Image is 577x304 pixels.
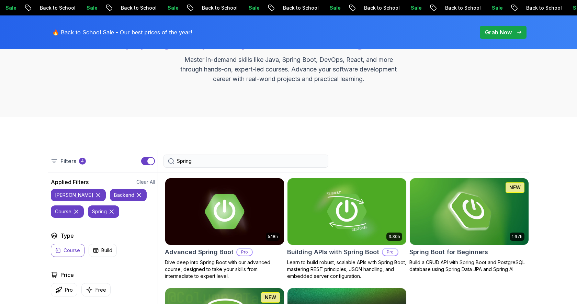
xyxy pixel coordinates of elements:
img: Advanced Spring Boot card [165,178,284,245]
p: Sale [404,4,426,11]
input: Search Java, React, Spring boot ... [177,158,324,165]
p: NEW [509,184,521,191]
button: course [51,205,84,218]
p: Back to School [357,4,404,11]
p: Back to School [519,4,566,11]
button: [PERSON_NAME] [51,189,106,201]
p: Sale [242,4,264,11]
p: Learn to build robust, scalable APIs with Spring Boot, mastering REST principles, JSON handling, ... [287,259,407,280]
h2: Building APIs with Spring Boot [287,247,379,257]
h2: Applied Filters [51,178,89,186]
p: Spring [92,208,107,215]
p: Sale [80,4,102,11]
p: 3.30h [388,234,400,239]
p: 🔥 Back to School Sale - Our best prices of the year! [52,28,192,36]
p: NEW [265,294,276,301]
p: Free [95,286,106,293]
h2: Type [60,232,74,240]
p: Build a CRUD API with Spring Boot and PostgreSQL database using Spring Data JPA and Spring AI [409,259,529,273]
a: Building APIs with Spring Boot card3.30hBuilding APIs with Spring BootProLearn to build robust, s... [287,178,407,280]
p: Sale [161,4,183,11]
p: Back to School [438,4,485,11]
a: Advanced Spring Boot card5.18hAdvanced Spring BootProDive deep into Spring Boot with our advanced... [165,178,284,280]
p: backend [114,192,134,199]
button: Course [51,244,84,257]
button: Clear All [136,179,155,185]
button: Build [89,244,117,257]
p: Pro [237,249,252,256]
button: Pro [51,283,77,296]
p: [PERSON_NAME] [55,192,93,199]
h2: Price [60,271,74,279]
p: Pro [383,249,398,256]
img: Building APIs with Spring Boot card [287,178,406,245]
p: Back to School [114,4,161,11]
p: Master in-demand skills like Java, Spring Boot, DevOps, React, and more through hands-on, expert-... [173,55,404,84]
a: Spring Boot for Beginners card1.67hNEWSpring Boot for BeginnersBuild a CRUD API with Spring Boot ... [409,178,529,273]
p: Sale [323,4,345,11]
p: Sale [485,4,507,11]
p: 4 [81,158,84,164]
h2: Spring Boot for Beginners [409,247,488,257]
p: Pro [65,286,73,293]
h2: Advanced Spring Boot [165,247,234,257]
button: Spring [88,205,119,218]
p: 5.18h [268,234,278,239]
p: Back to School [33,4,80,11]
p: Filters [60,157,76,165]
button: Free [81,283,111,296]
p: Back to School [195,4,242,11]
p: Course [64,247,80,254]
p: Build [101,247,112,254]
p: Dive deep into Spring Boot with our advanced course, designed to take your skills from intermedia... [165,259,284,280]
p: 1.67h [512,234,522,239]
p: course [55,208,71,215]
p: Grab Now [485,28,512,36]
p: Back to School [276,4,323,11]
img: Spring Boot for Beginners card [410,178,529,245]
button: backend [110,189,147,201]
